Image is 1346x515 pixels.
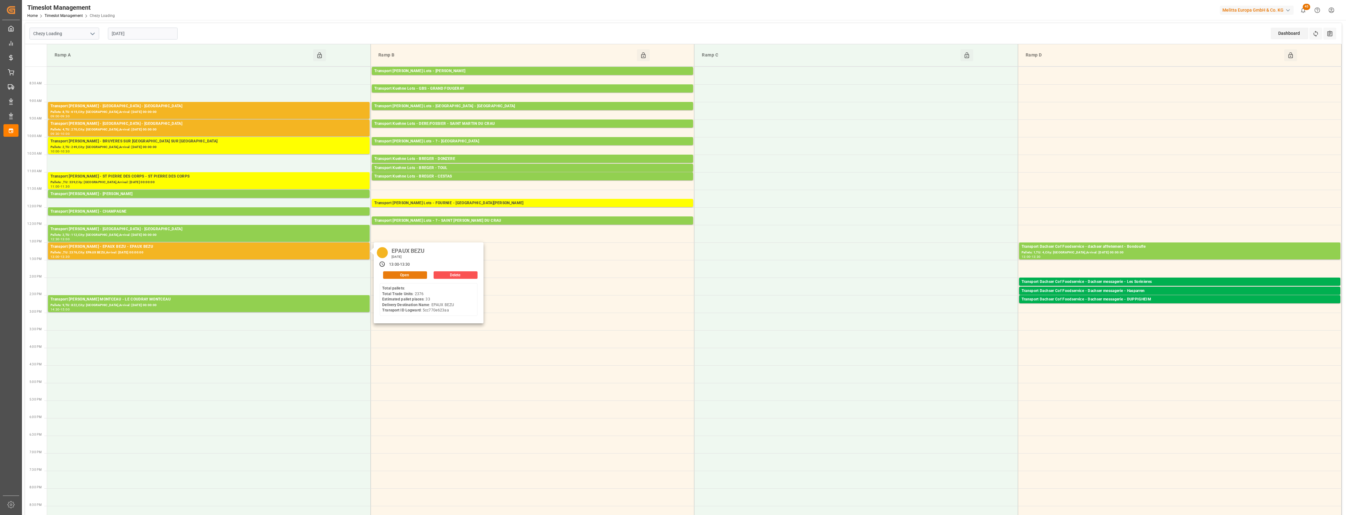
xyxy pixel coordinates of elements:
div: 13:00 [51,255,60,258]
div: Pallets: 3,TU: 148,City: [GEOGRAPHIC_DATA],Arrival: [DATE] 00:00:00 [51,215,367,220]
span: 11:30 AM [27,187,42,190]
div: Pallets: ,TU: 61,City: [GEOGRAPHIC_DATA][PERSON_NAME],Arrival: [DATE] 00:00:00 [374,206,691,212]
div: Transport [PERSON_NAME] - [GEOGRAPHIC_DATA] - [GEOGRAPHIC_DATA] [51,226,367,232]
span: 12:00 PM [27,204,42,208]
div: [DATE] [389,255,427,259]
div: 11:00 [51,185,60,188]
span: 1:00 PM [29,240,42,243]
div: 15:00 [61,308,70,311]
div: Transport Kuehne Lots - BREGER - DONZERE [374,156,691,162]
div: Pallets: ,TU: 87,City: [GEOGRAPHIC_DATA],Arrival: [DATE] 00:00:00 [1022,294,1338,300]
div: Transport Dachser Cof Foodservice - Dachser messagerie - Les Sorinieres [1022,279,1338,285]
div: - [60,308,61,311]
button: Open [383,271,427,279]
span: 1:30 PM [29,257,42,261]
div: Transport [PERSON_NAME] MONTCEAU - LE COUDRAY MONTCEAU [51,296,367,303]
button: Delete [434,271,478,279]
div: 14:30 [51,308,60,311]
div: Pallets: ,TU: 339,City: [GEOGRAPHIC_DATA],Arrival: [DATE] 00:00:00 [51,180,367,185]
span: 8:00 PM [29,486,42,489]
div: 10:00 [51,150,60,153]
div: 13:30 [1032,255,1041,258]
span: 11:00 AM [27,169,42,173]
a: Home [27,13,38,18]
div: Pallets: 4,TU: 270,City: [GEOGRAPHIC_DATA],Arrival: [DATE] 00:00:00 [51,127,367,132]
div: Transport Kuehne Lots - GBS - GRAND FOUGERAY [374,86,691,92]
div: Transport Kuehne Lots - BREGER - TOUL [374,165,691,171]
span: 2:30 PM [29,292,42,296]
div: Pallets: 27,TU: 1444,City: MAUCHAMPS,Arrival: [DATE] 00:00:00 [374,145,691,150]
div: - [1030,255,1031,258]
div: Pallets: 2,TU: 112,City: [GEOGRAPHIC_DATA],Arrival: [DATE] 00:00:00 [51,232,367,238]
span: 6:30 PM [29,433,42,436]
div: Pallets: 1,TU: 49,City: [GEOGRAPHIC_DATA],Arrival: [DATE] 00:00:00 [1022,285,1338,290]
span: 9:30 AM [29,117,42,120]
b: Total pallets [382,286,404,290]
div: Transport [PERSON_NAME] Lots - [GEOGRAPHIC_DATA] - [GEOGRAPHIC_DATA] [374,103,691,109]
span: 4:30 PM [29,363,42,366]
span: 10:30 AM [27,152,42,155]
div: - [60,238,61,241]
div: Pallets: 3,TU: 56,City: DONZERE,Arrival: [DATE] 00:00:00 [374,162,691,167]
div: 11:30 [61,185,70,188]
span: 8:30 PM [29,503,42,507]
div: Transport [PERSON_NAME] Lots - [PERSON_NAME] [374,68,691,74]
input: DD-MM-YYYY [108,28,178,40]
span: 45 [1303,4,1310,10]
div: 13:00 [61,238,70,241]
div: Transport [PERSON_NAME] - [GEOGRAPHIC_DATA] - [GEOGRAPHIC_DATA] [51,103,367,109]
div: 12:30 [51,238,60,241]
div: - [60,255,61,258]
button: open menu [88,29,97,39]
input: Type to search/select [29,28,99,40]
div: Transport [PERSON_NAME] - EPAUX BEZU - EPAUX BEZU [51,244,367,250]
button: show 45 new notifications [1296,3,1310,17]
span: 12:30 PM [27,222,42,226]
span: 2:00 PM [29,275,42,278]
div: EPAUX BEZU [389,246,427,255]
div: Transport Dachser Cof Foodservice - Dachser messagerie - DUPPIGHEIM [1022,296,1338,303]
div: Pallets: 2,TU: 249,City: [GEOGRAPHIC_DATA],Arrival: [DATE] 00:00:00 [51,145,367,150]
div: Timeslot Management [27,3,115,12]
div: Transport Kuehne Lots - BREGER - CESTAS [374,173,691,180]
div: Transport [PERSON_NAME] - ST PIERRE DES CORPS - ST PIERRE DES CORPS [51,173,367,180]
b: Estimated pallet places [382,297,424,301]
div: Ramp D [1023,49,1284,61]
div: 09:00 [51,115,60,118]
div: 13:30 [61,255,70,258]
div: Transport Dachser Cof Foodservice - Dachser messagerie - Hasparren [1022,288,1338,294]
span: 3:00 PM [29,310,42,313]
b: Transport ID Logward [382,308,421,312]
a: Timeslot Management [45,13,83,18]
div: Transport [PERSON_NAME] - [GEOGRAPHIC_DATA] - [GEOGRAPHIC_DATA] [51,121,367,127]
span: 8:30 AM [29,82,42,85]
div: Transport [PERSON_NAME] Lots - FOURNIE - [GEOGRAPHIC_DATA][PERSON_NAME] [374,200,691,206]
div: Ramp B [376,49,637,61]
div: Dashboard [1271,28,1308,39]
span: 6:00 PM [29,415,42,419]
button: Melitta Europa GmbH & Co. KG [1220,4,1296,16]
div: Transport [PERSON_NAME] Lots - ? - [GEOGRAPHIC_DATA] [374,138,691,145]
div: - [60,185,61,188]
div: Pallets: 2,TU: 32,City: [GEOGRAPHIC_DATA],Arrival: [DATE] 00:00:00 [1022,303,1338,308]
span: 7:00 PM [29,450,42,454]
div: Pallets: 1,TU: 4,City: [GEOGRAPHIC_DATA],Arrival: [DATE] 00:00:00 [1022,250,1338,255]
div: Melitta Europa GmbH & Co. KG [1220,6,1294,15]
span: 9:00 AM [29,99,42,103]
div: Pallets: 11,TU: 922,City: [GEOGRAPHIC_DATA],Arrival: [DATE] 00:00:00 [374,92,691,97]
div: Pallets: ,TU: 88,City: [GEOGRAPHIC_DATA],Arrival: [DATE] 00:00:00 [374,109,691,115]
div: 10:30 [61,150,70,153]
div: Transport Kuehne Lots - DERE/FOSSIER - SAINT MARTIN DU CRAU [374,121,691,127]
div: Pallets: ,TU: 100,City: [GEOGRAPHIC_DATA],Arrival: [DATE] 00:00:00 [51,197,367,203]
div: Transport Dachser Cof Foodservice - dachser affretement - Bondoufle [1022,244,1338,250]
div: Transport [PERSON_NAME] Lots - ? - SAINT [PERSON_NAME] DU CRAU [374,218,691,224]
span: 4:00 PM [29,345,42,348]
div: Ramp C [699,49,960,61]
div: 13:30 [400,262,410,268]
div: - [399,262,400,268]
span: 10:00 AM [27,134,42,138]
div: Pallets: 2,TU: 112,City: [GEOGRAPHIC_DATA],Arrival: [DATE] 00:00:00 [374,171,691,177]
div: - [60,115,61,118]
div: : : 2376 : 33 : EPAUX BEZU : 5cc770e623aa [382,286,454,313]
div: Pallets: 1,TU: 684,City: [GEOGRAPHIC_DATA][PERSON_NAME],Arrival: [DATE] 00:00:00 [374,127,691,132]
